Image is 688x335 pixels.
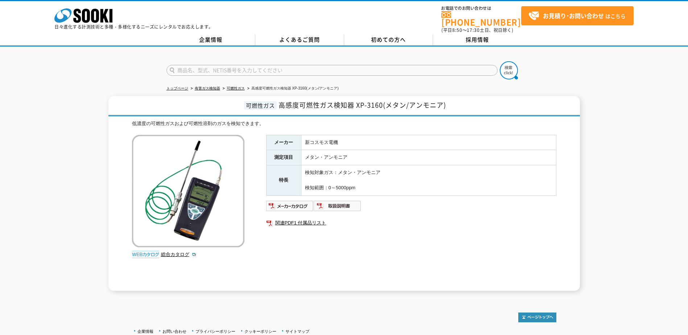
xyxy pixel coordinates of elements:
span: 高感度可燃性ガス検知器 XP-3160(メタン/アンモニア) [279,100,446,110]
a: プライバシーポリシー [195,329,235,334]
span: お電話でのお問い合わせは [441,6,521,11]
th: 測定項目 [266,150,301,165]
a: 採用情報 [433,34,522,45]
a: クッキーポリシー [244,329,276,334]
p: 日々進化する計測技術と多種・多様化するニーズにレンタルでお応えします。 [54,25,213,29]
img: webカタログ [132,251,159,258]
a: 企業情報 [137,329,153,334]
img: btn_search.png [500,61,518,79]
img: 取扱説明書 [314,200,361,212]
a: お見積り･お問い合わせはこちら [521,6,634,25]
a: 関連PDF1 付属品リスト [266,218,556,228]
a: 取扱説明書 [314,205,361,210]
input: 商品名、型式、NETIS番号を入力してください [166,65,498,76]
td: 検知対象ガス：メタン・アンモニア 検知範囲：0～5000ppm [301,165,556,195]
a: トップページ [166,86,188,90]
th: 特長 [266,165,301,195]
span: 17:30 [467,27,480,33]
a: お問い合わせ [162,329,186,334]
span: 初めての方へ [371,36,406,44]
span: はこちら [528,11,626,21]
a: サイトマップ [285,329,309,334]
a: 総合カタログ [161,252,197,257]
a: [PHONE_NUMBER] [441,11,521,26]
th: メーカー [266,135,301,150]
img: 高感度可燃性ガス検知器 XP-3160(メタン/アンモニア) [132,135,244,247]
a: 有害ガス検知器 [195,86,220,90]
a: メーカーカタログ [266,205,314,210]
a: 企業情報 [166,34,255,45]
a: 初めての方へ [344,34,433,45]
span: 8:50 [452,27,462,33]
td: 新コスモス電機 [301,135,556,150]
img: トップページへ [518,313,556,322]
span: (平日 ～ 土日、祝日除く) [441,27,513,33]
li: 高感度可燃性ガス検知器 XP-3160(メタン/アンモニア) [246,85,339,92]
a: よくあるご質問 [255,34,344,45]
div: 低濃度の可燃性ガスおよび可燃性溶剤のガスを検知できます。 [132,120,556,128]
a: 可燃性ガス [227,86,245,90]
span: 可燃性ガス [244,101,277,109]
img: メーカーカタログ [266,200,314,212]
td: メタン・アンモニア [301,150,556,165]
strong: お見積り･お問い合わせ [543,11,604,20]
